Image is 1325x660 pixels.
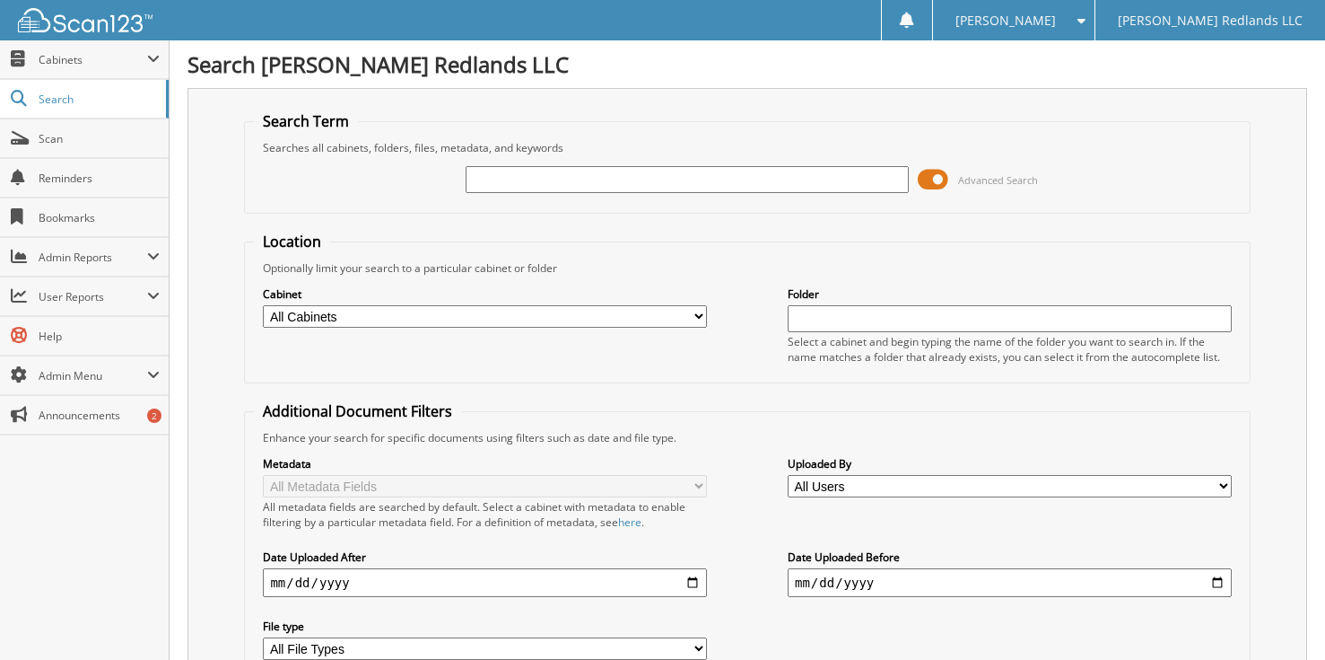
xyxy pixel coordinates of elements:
[788,334,1232,365] div: Select a cabinet and begin typing the name of the folder you want to search in. If the name match...
[254,232,330,251] legend: Location
[788,456,1232,471] label: Uploaded By
[1118,15,1303,26] span: [PERSON_NAME] Redlands LLC
[187,49,1307,79] h1: Search [PERSON_NAME] Redlands LLC
[18,8,153,32] img: scan123-logo-white.svg
[39,52,147,67] span: Cabinets
[39,131,160,146] span: Scan
[263,456,707,471] label: Metadata
[147,409,161,423] div: 2
[39,408,160,423] span: Announcements
[788,286,1232,302] label: Folder
[39,250,147,265] span: Admin Reports
[955,15,1056,26] span: [PERSON_NAME]
[788,550,1232,565] label: Date Uploaded Before
[39,329,160,344] span: Help
[254,260,1240,276] div: Optionally limit your search to a particular cabinet or folder
[263,286,707,302] label: Cabinet
[39,92,157,107] span: Search
[254,140,1240,155] div: Searches all cabinets, folders, files, metadata, and keywords
[254,111,358,131] legend: Search Term
[39,289,147,304] span: User Reports
[254,430,1240,445] div: Enhance your search for specific documents using filters such as date and file type.
[39,210,160,225] span: Bookmarks
[788,568,1232,597] input: end
[263,568,707,597] input: start
[39,368,147,383] span: Admin Menu
[263,499,707,530] div: All metadata fields are searched by default. Select a cabinet with metadata to enable filtering b...
[39,171,160,186] span: Reminders
[263,619,707,634] label: File type
[958,173,1038,187] span: Advanced Search
[263,550,707,565] label: Date Uploaded After
[618,515,641,530] a: here
[254,401,461,421] legend: Additional Document Filters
